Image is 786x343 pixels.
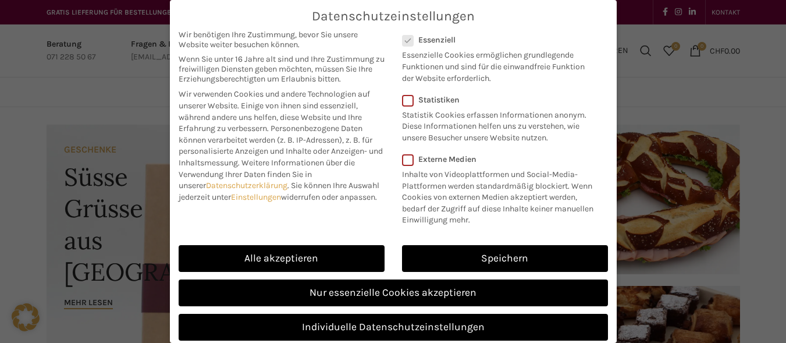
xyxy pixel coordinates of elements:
p: Inhalte von Videoplattformen und Social-Media-Plattformen werden standardmäßig blockiert. Wenn Co... [402,164,600,226]
a: Speichern [402,245,608,272]
span: Wir benötigen Ihre Zustimmung, bevor Sie unsere Website weiter besuchen können. [179,30,385,49]
a: Datenschutzerklärung [206,181,287,190]
a: Einstellungen [231,192,281,202]
a: Alle akzeptieren [179,245,385,272]
span: Wir verwenden Cookies und andere Technologien auf unserer Website. Einige von ihnen sind essenzie... [179,89,370,133]
span: Datenschutzeinstellungen [312,9,475,24]
label: Statistiken [402,95,593,105]
span: Personenbezogene Daten können verarbeitet werden (z. B. IP-Adressen), z. B. für personalisierte A... [179,123,383,168]
p: Statistik Cookies erfassen Informationen anonym. Diese Informationen helfen uns zu verstehen, wie... [402,105,593,144]
a: Nur essenzielle Cookies akzeptieren [179,280,608,306]
span: Weitere Informationen über die Verwendung Ihrer Daten finden Sie in unserer . [179,158,355,190]
a: Individuelle Datenschutzeinstellungen [179,314,608,341]
label: Externe Medien [402,154,600,164]
label: Essenziell [402,35,593,45]
span: Sie können Ihre Auswahl jederzeit unter widerrufen oder anpassen. [179,181,379,202]
p: Essenzielle Cookies ermöglichen grundlegende Funktionen und sind für die einwandfreie Funktion de... [402,45,593,84]
span: Wenn Sie unter 16 Jahre alt sind und Ihre Zustimmung zu freiwilligen Diensten geben möchten, müss... [179,54,385,84]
